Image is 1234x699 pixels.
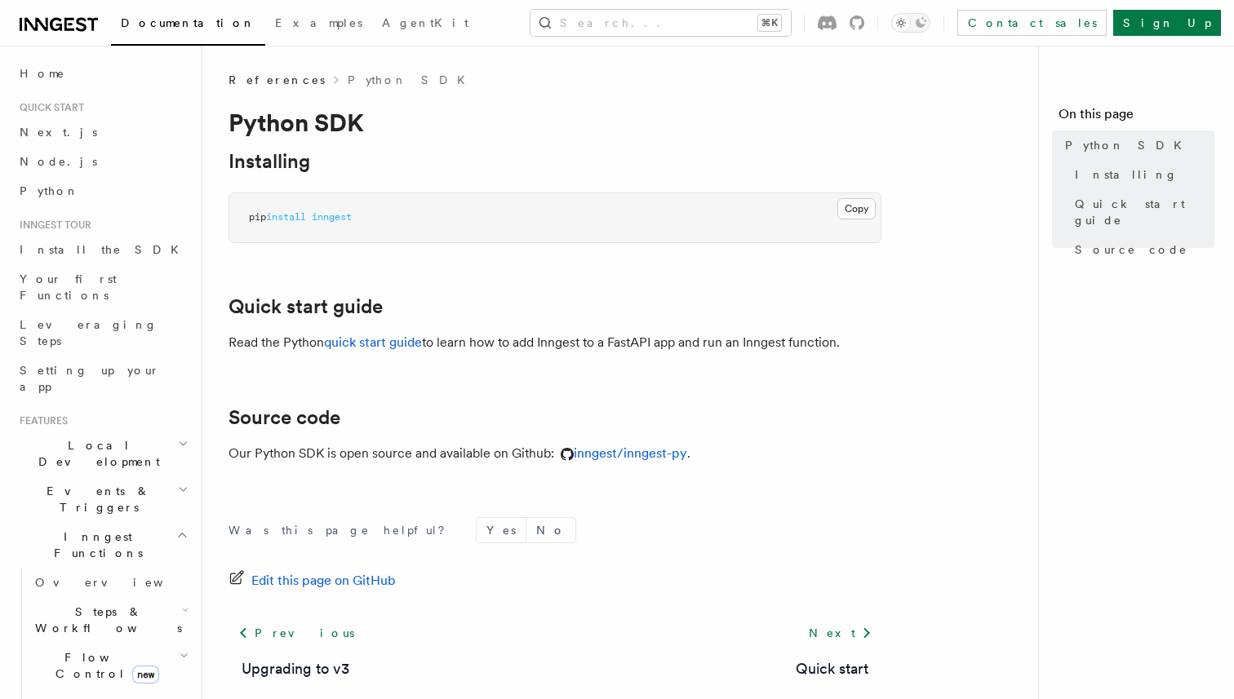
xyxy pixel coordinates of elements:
[13,147,192,176] a: Node.js
[29,597,192,643] button: Steps & Workflows
[758,15,781,31] kbd: ⌘K
[13,101,84,114] span: Quick start
[229,108,881,137] h1: Python SDK
[799,618,881,648] a: Next
[20,65,65,82] span: Home
[312,211,352,223] span: inngest
[13,264,192,310] a: Your first Functions
[1075,196,1214,228] span: Quick start guide
[796,657,868,680] a: Quick start
[132,666,159,684] span: new
[229,331,881,354] p: Read the Python to learn how to add Inngest to a FastAPI app and run an Inngest function.
[35,576,203,589] span: Overview
[1075,241,1187,258] span: Source code
[372,5,478,44] a: AgentKit
[957,10,1107,36] a: Contact sales
[13,176,192,206] a: Python
[1068,235,1214,264] a: Source code
[229,618,363,648] a: Previous
[229,72,325,88] span: References
[891,13,930,33] button: Toggle dark mode
[13,310,192,356] a: Leveraging Steps
[477,518,526,542] button: Yes
[29,643,192,688] button: Flow Controlnew
[1065,137,1192,153] span: Python SDK
[324,334,422,350] a: quick start guide
[13,219,91,232] span: Inngest tour
[348,72,475,88] a: Python SDK
[837,198,876,219] button: Copy
[1075,166,1178,183] span: Installing
[1059,131,1214,160] a: Python SDK
[29,604,182,636] span: Steps & Workflows
[242,657,349,680] a: Upgrading to v3
[20,364,160,393] span: Setting up your app
[1068,160,1214,189] a: Installing
[13,117,192,147] a: Next.js
[554,445,687,461] a: inngest/inngest-py
[526,518,575,542] button: No
[382,16,468,29] span: AgentKit
[1068,189,1214,235] a: Quick start guide
[13,483,178,515] span: Events & Triggers
[111,5,265,46] a: Documentation
[13,529,176,561] span: Inngest Functions
[229,150,310,173] a: Installing
[229,406,340,429] a: Source code
[121,16,255,29] span: Documentation
[13,437,178,470] span: Local Development
[251,569,396,592] span: Edit this page on GitHub
[249,211,266,223] span: pip
[1113,10,1221,36] a: Sign Up
[530,10,791,36] button: Search...⌘K
[20,155,97,168] span: Node.js
[13,522,192,568] button: Inngest Functions
[29,649,180,682] span: Flow Control
[13,356,192,401] a: Setting up your app
[20,318,158,347] span: Leveraging Steps
[20,126,97,139] span: Next.js
[13,235,192,264] a: Install the SDK
[20,272,117,302] span: Your first Functions
[275,16,362,29] span: Examples
[266,211,306,223] span: install
[13,476,192,522] button: Events & Triggers
[13,414,68,427] span: Features
[20,184,79,197] span: Python
[229,295,383,318] a: Quick start guide
[265,5,372,44] a: Examples
[13,59,192,88] a: Home
[229,442,881,465] p: Our Python SDK is open source and available on Github: .
[20,243,189,256] span: Install the SDK
[13,431,192,476] button: Local Development
[29,568,192,597] a: Overview
[229,569,396,592] a: Edit this page on GitHub
[1059,104,1214,131] h4: On this page
[229,522,456,538] p: Was this page helpful?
